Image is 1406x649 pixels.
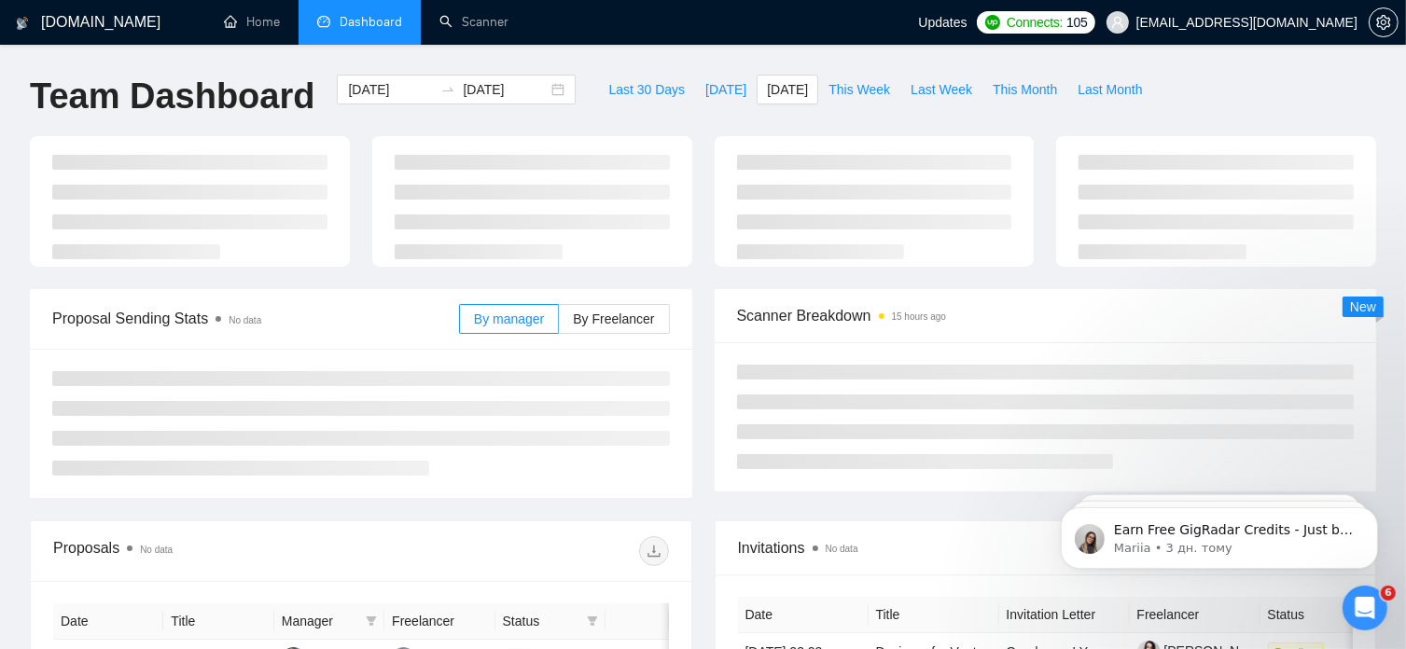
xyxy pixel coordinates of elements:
img: logo [16,8,29,38]
iframe: Intercom live chat [1343,586,1387,630]
span: Updates [918,15,967,30]
span: This Month [993,79,1057,100]
th: Freelancer [384,603,494,640]
button: setting [1369,7,1399,37]
button: Last Week [900,75,982,104]
span: Last Week [911,79,972,100]
th: Title [869,597,999,633]
span: Status [503,611,579,631]
span: swap-right [440,82,455,97]
th: Status [1260,597,1391,633]
a: homeHome [224,14,280,30]
span: Last Month [1078,79,1142,100]
button: This Week [818,75,900,104]
img: upwork-logo.png [985,15,1000,30]
div: Proposals [53,536,361,566]
span: filter [362,607,381,635]
button: [DATE] [695,75,757,104]
span: filter [583,607,602,635]
th: Freelancer [1130,597,1260,633]
span: Manager [282,611,358,631]
span: [DATE] [705,79,746,100]
a: searchScanner [439,14,508,30]
span: to [440,82,455,97]
button: [DATE] [757,75,818,104]
button: This Month [982,75,1067,104]
iframe: Intercom notifications повідомлення [1033,468,1406,599]
a: setting [1369,15,1399,30]
th: Invitation Letter [999,597,1130,633]
span: filter [366,615,377,627]
span: By Freelancer [573,311,654,326]
button: Last Month [1067,75,1152,104]
button: Last 30 Days [598,75,695,104]
span: This Week [828,79,890,100]
span: New [1350,299,1376,314]
span: Dashboard [340,14,402,30]
span: No data [826,544,858,554]
span: Scanner Breakdown [737,304,1355,327]
input: End date [463,79,548,100]
span: user [1111,16,1124,29]
time: 15 hours ago [892,311,946,322]
h1: Team Dashboard [30,75,314,118]
span: [DATE] [767,79,808,100]
span: Proposal Sending Stats [52,307,459,330]
span: 105 [1066,12,1087,33]
th: Date [738,597,869,633]
span: 6 [1381,586,1396,601]
span: dashboard [317,15,330,28]
span: No data [229,315,261,325]
input: Start date [348,79,433,100]
th: Date [53,603,163,640]
th: Title [163,603,273,640]
th: Manager [274,603,384,640]
span: By manager [474,311,544,326]
span: No data [140,545,173,555]
span: filter [587,615,598,627]
span: Connects: [1007,12,1063,33]
span: Invitations [738,536,1354,559]
span: setting [1370,15,1398,30]
span: Last 30 Days [608,79,685,100]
